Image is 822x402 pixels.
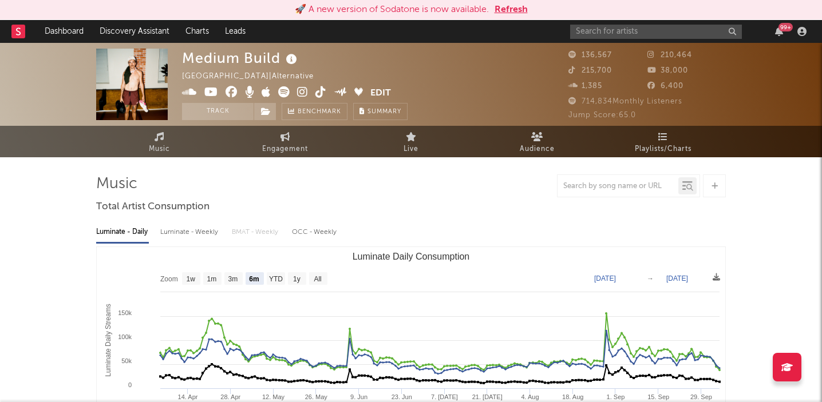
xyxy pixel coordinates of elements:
span: Jump Score: 65.0 [568,112,636,119]
text: 23. Jun [392,393,412,400]
a: Live [348,126,474,157]
text: Luminate Daily Consumption [353,252,470,261]
text: Luminate Daily Streams [104,304,112,376]
text: 1w [187,275,196,283]
text: 9. Jun [350,393,367,400]
span: Playlists/Charts [635,142,691,156]
div: [GEOGRAPHIC_DATA] | Alternative [182,70,327,83]
text: 1m [207,275,217,283]
span: Benchmark [298,105,341,119]
div: OCC - Weekly [292,222,338,242]
button: Track [182,103,254,120]
text: 4. Aug [521,393,539,400]
button: Refresh [495,3,528,17]
span: Live [404,142,418,156]
span: 136,567 [568,51,612,59]
span: 714,834 Monthly Listeners [568,98,682,105]
div: Medium Build [182,49,300,67]
div: Luminate - Daily [96,222,149,242]
input: Search for artists [570,25,742,39]
span: 6,400 [647,82,683,90]
span: Engagement [262,142,308,156]
a: Leads [217,20,254,43]
text: 26. May [305,393,328,400]
text: 6m [249,275,259,283]
a: Dashboard [37,20,92,43]
div: 🚀 A new version of Sodatone is now available. [295,3,489,17]
a: Charts [177,20,217,43]
div: Luminate - Weekly [160,222,220,242]
button: 99+ [775,27,783,36]
text: 15. Sep [647,393,669,400]
text: 12. May [262,393,285,400]
text: → [647,274,654,282]
text: 0 [128,381,132,388]
text: All [314,275,321,283]
text: 29. Sep [690,393,712,400]
text: 21. [DATE] [472,393,503,400]
text: 100k [118,333,132,340]
span: Audience [520,142,555,156]
text: YTD [269,275,283,283]
span: 215,700 [568,67,612,74]
a: Playlists/Charts [600,126,726,157]
text: 1y [293,275,301,283]
input: Search by song name or URL [558,182,678,191]
button: Edit [370,86,391,101]
span: 38,000 [647,67,688,74]
span: 1,385 [568,82,602,90]
text: 50k [121,357,132,364]
text: [DATE] [666,274,688,282]
div: 99 + [778,23,793,31]
a: Music [96,126,222,157]
text: 150k [118,309,132,316]
span: Total Artist Consumption [96,200,210,214]
a: Benchmark [282,103,347,120]
button: Summary [353,103,408,120]
a: Discovery Assistant [92,20,177,43]
text: 1. Sep [607,393,625,400]
text: 14. Apr [178,393,198,400]
text: Zoom [160,275,178,283]
text: 18. Aug [562,393,583,400]
text: 28. Apr [220,393,240,400]
a: Audience [474,126,600,157]
text: 3m [228,275,238,283]
text: [DATE] [594,274,616,282]
a: Engagement [222,126,348,157]
span: Music [149,142,170,156]
span: 210,464 [647,51,692,59]
span: Summary [367,109,401,115]
text: 7. [DATE] [431,393,458,400]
